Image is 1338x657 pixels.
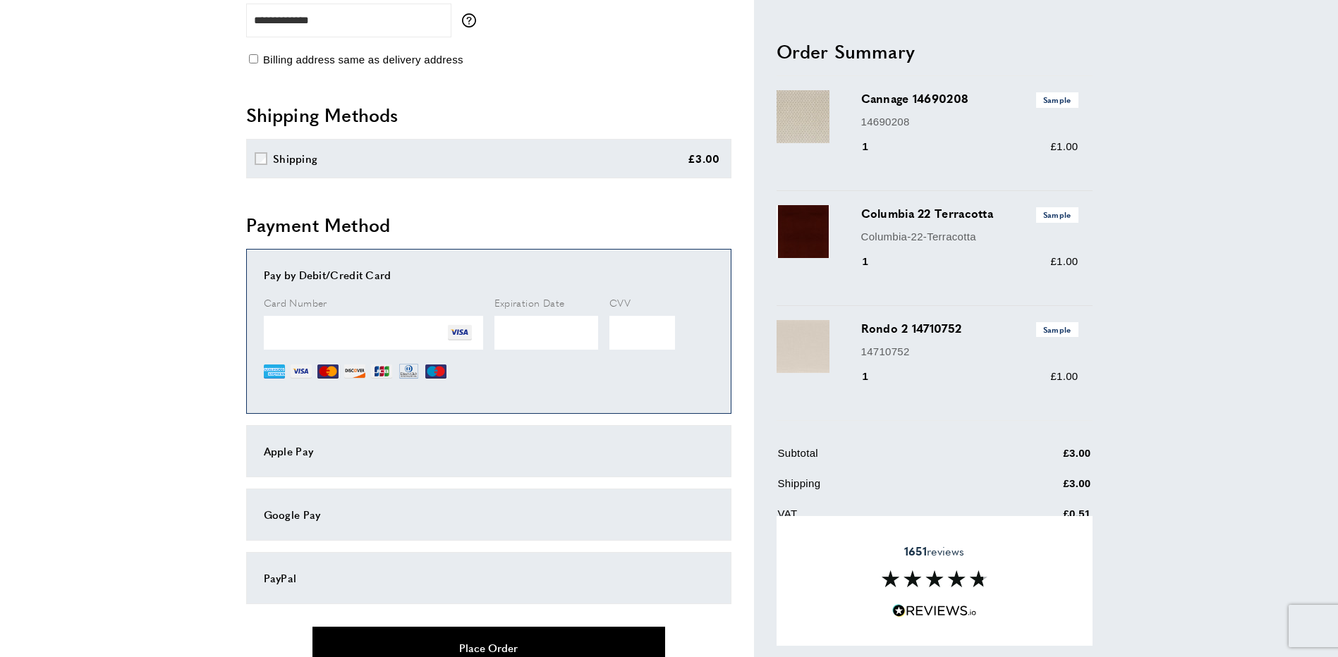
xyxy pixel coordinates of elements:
[904,543,927,559] strong: 1651
[861,367,889,384] div: 1
[777,205,829,258] img: Columbia 22 Terracotta
[778,505,992,532] td: VAT
[778,444,992,472] td: Subtotal
[994,505,1091,532] td: £0.51
[1036,92,1078,107] span: Sample
[777,38,1093,63] h2: Order Summary
[249,54,258,63] input: Billing address same as delivery address
[609,316,675,350] iframe: Secure Credit Card Frame - CVV
[264,266,714,283] div: Pay by Debit/Credit Card
[777,90,829,143] img: Cannage 14690208
[264,295,327,309] span: Card Number
[688,150,720,167] div: £3.00
[264,443,714,460] div: Apple Pay
[425,361,446,382] img: MI.png
[494,295,565,309] span: Expiration Date
[861,138,889,155] div: 1
[264,316,483,350] iframe: Secure Credit Card Frame - Credit Card Number
[994,444,1091,472] td: £3.00
[861,90,1078,107] h3: Cannage 14690208
[1050,369,1078,381] span: £1.00
[1036,322,1078,337] span: Sample
[892,604,977,618] img: Reviews.io 5 stars
[462,13,483,27] button: More information
[448,321,472,345] img: VI.png
[861,320,1078,337] h3: Rondo 2 14710752
[246,212,731,238] h2: Payment Method
[371,361,392,382] img: JCB.png
[344,361,365,382] img: DI.png
[778,474,992,502] td: Shipping
[246,102,731,128] h2: Shipping Methods
[273,150,317,167] div: Shipping
[861,113,1078,130] p: 14690208
[398,361,420,382] img: DN.png
[861,343,1078,360] p: 14710752
[777,320,829,373] img: Rondo 2 14710752
[1050,255,1078,267] span: £1.00
[263,54,463,66] span: Billing address same as delivery address
[994,474,1091,502] td: £3.00
[861,228,1078,245] p: Columbia-22-Terracotta
[291,361,312,382] img: VI.png
[1050,140,1078,152] span: £1.00
[264,570,714,587] div: PayPal
[1036,207,1078,222] span: Sample
[882,570,987,587] img: Reviews section
[264,506,714,523] div: Google Pay
[904,544,964,558] span: reviews
[861,253,889,270] div: 1
[264,361,285,382] img: AE.png
[609,295,631,309] span: CVV
[317,361,339,382] img: MC.png
[861,205,1078,222] h3: Columbia 22 Terracotta
[494,316,599,350] iframe: Secure Credit Card Frame - Expiration Date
